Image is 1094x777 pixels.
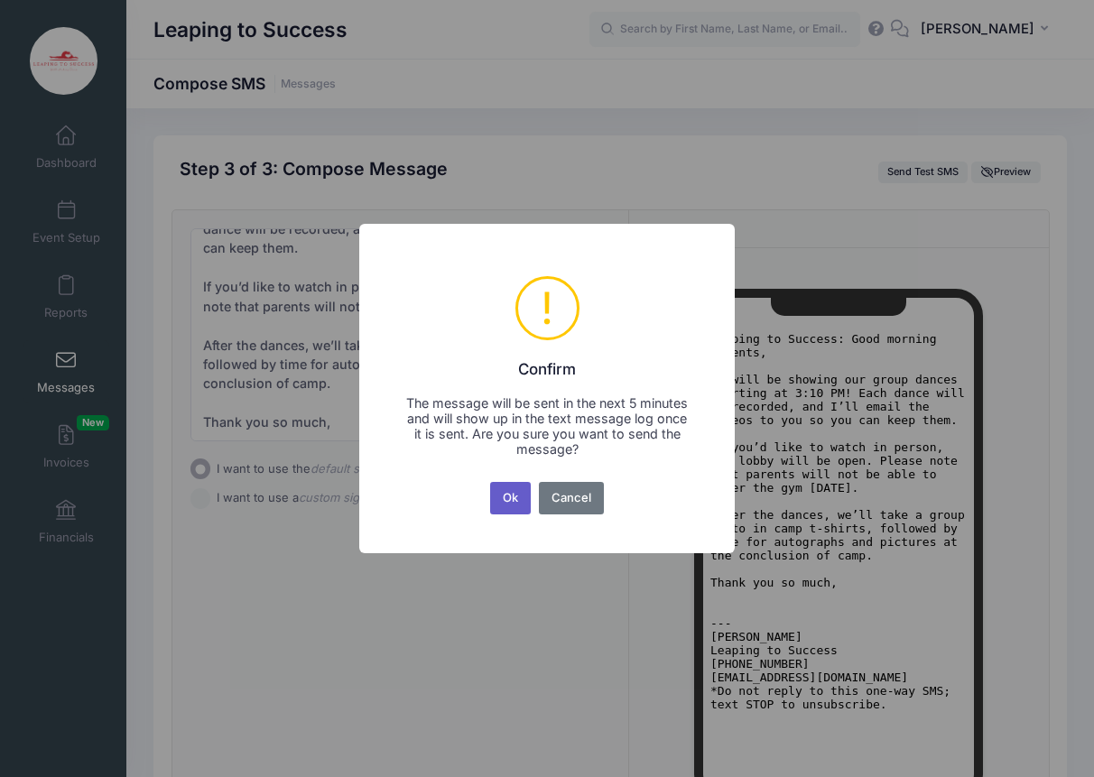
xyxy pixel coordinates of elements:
div: ! [541,279,553,338]
div: The message will be sent in the next 5 minutes and will show up in the text message log once it i... [403,395,691,457]
button: Ok [490,482,532,514]
pre: Leaping to Success: Good morning Parents, We will be showing our group dances starting at 3:10 PM... [7,7,264,386]
button: Cancel [539,482,605,514]
h2: Confirm [383,347,711,378]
